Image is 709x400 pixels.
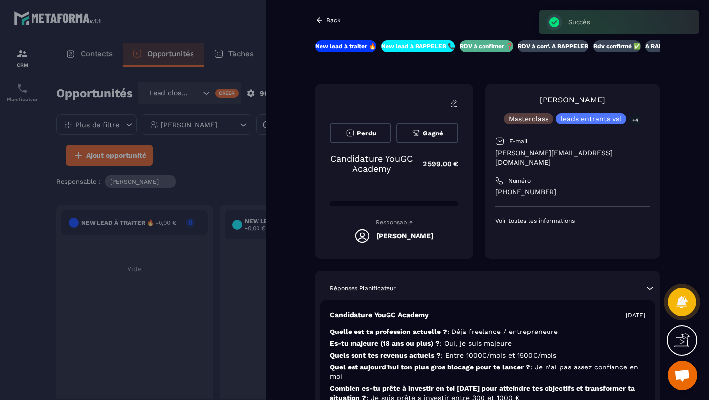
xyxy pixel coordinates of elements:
p: [PHONE_NUMBER] [495,187,650,197]
div: Ouvrir le chat [668,361,697,390]
span: : Déjà freelance / entrepreneure [447,328,558,335]
p: Quel est aujourd’hui ton plus gros blocage pour te lancer ? [330,363,645,381]
p: Candidature YouGC Academy [330,153,413,174]
span: : Entre 1000€/mois et 1500€/mois [441,351,556,359]
p: Responsable [330,219,458,226]
p: Masterclass [509,115,548,122]
a: [PERSON_NAME] [540,95,605,104]
p: 2 599,00 € [413,154,458,173]
p: [PERSON_NAME][EMAIL_ADDRESS][DOMAIN_NAME] [495,148,650,167]
p: Réponses Planificateur [330,284,396,292]
p: Quels sont tes revenus actuels ? [330,351,645,360]
p: Es-tu majeure (18 ans ou plus) ? [330,339,645,348]
button: Gagné [396,123,458,143]
p: Voir toutes les informations [495,217,650,225]
button: Perdu [330,123,391,143]
p: Numéro [508,177,531,185]
span: : Oui, je suis majeure [440,339,512,347]
p: Candidature YouGC Academy [330,310,429,320]
p: leads entrants vsl [561,115,621,122]
p: [DATE] [626,311,645,319]
span: Perdu [357,130,376,137]
span: Gagné [423,130,443,137]
p: E-mail [509,137,528,145]
h5: [PERSON_NAME] [376,232,433,240]
p: +4 [629,115,642,125]
p: Quelle est ta profession actuelle ? [330,327,645,336]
